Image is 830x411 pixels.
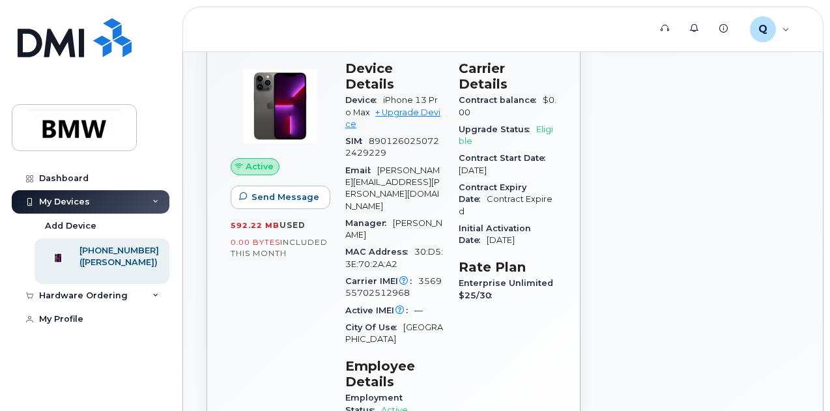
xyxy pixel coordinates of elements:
[459,61,556,92] h3: Carrier Details
[459,124,536,134] span: Upgrade Status
[345,358,443,390] h3: Employee Details
[251,191,319,203] span: Send Message
[345,95,438,117] span: iPhone 13 Pro Max
[345,136,439,158] span: 8901260250722429229
[345,247,414,257] span: MAC Address
[246,160,274,173] span: Active
[459,165,487,175] span: [DATE]
[345,95,383,105] span: Device
[231,186,330,209] button: Send Message
[773,354,820,401] iframe: Messenger Launcher
[459,259,556,275] h3: Rate Plan
[345,276,418,286] span: Carrier IMEI
[345,165,440,211] span: [PERSON_NAME][EMAIL_ADDRESS][PERSON_NAME][DOMAIN_NAME]
[279,220,306,230] span: used
[459,194,552,216] span: Contract Expired
[758,21,767,37] span: Q
[487,235,515,245] span: [DATE]
[345,305,414,315] span: Active IMEI
[231,221,279,230] span: 592.22 MB
[345,61,443,92] h3: Device Details
[459,95,543,105] span: Contract balance
[459,182,526,204] span: Contract Expiry Date
[459,153,552,163] span: Contract Start Date
[459,95,556,117] span: $0.00
[345,136,369,146] span: SIM
[345,247,443,268] span: 30:D5:3E:70:2A:A2
[459,278,553,300] span: Enterprise Unlimited $25/30
[414,305,423,315] span: —
[345,218,442,240] span: [PERSON_NAME]
[459,223,531,245] span: Initial Activation Date
[741,16,799,42] div: QTD4278
[345,322,403,332] span: City Of Use
[345,107,440,129] a: + Upgrade Device
[231,238,280,247] span: 0.00 Bytes
[241,67,319,145] img: image20231002-3703462-oworib.jpeg
[345,218,393,228] span: Manager
[345,165,377,175] span: Email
